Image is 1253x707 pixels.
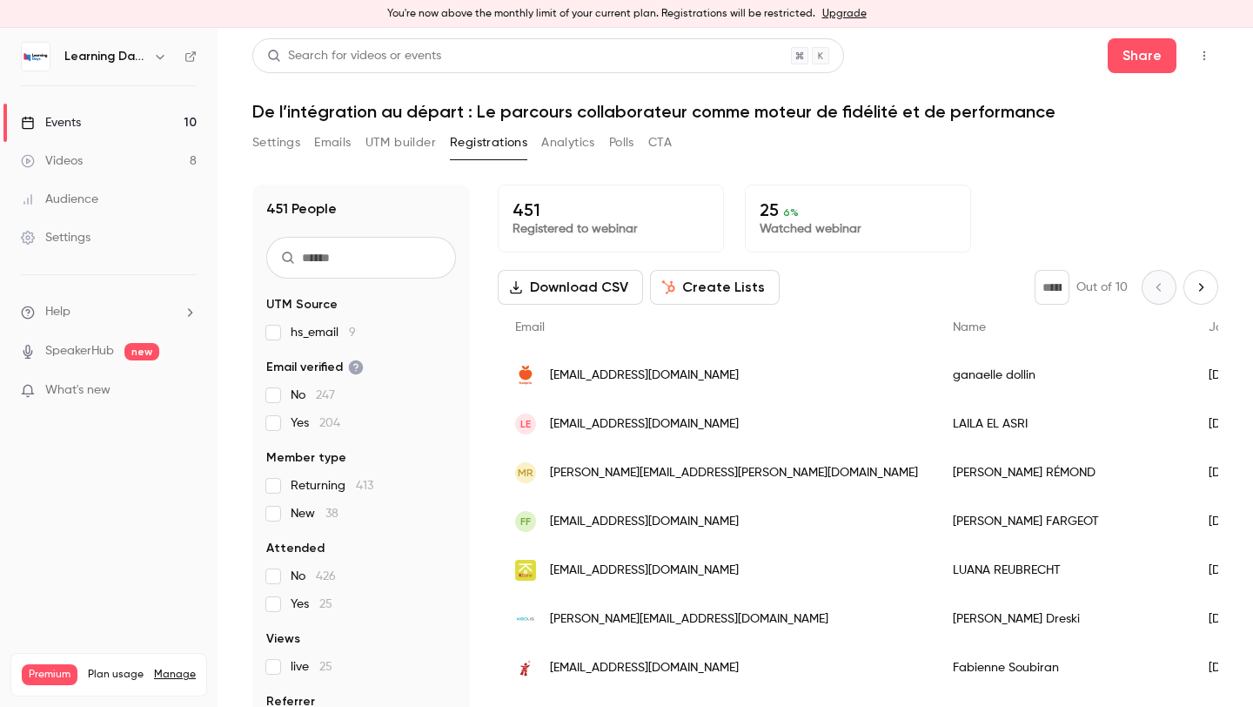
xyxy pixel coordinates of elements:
[550,659,739,677] span: [EMAIL_ADDRESS][DOMAIN_NAME]
[349,327,356,339] span: 9
[316,570,336,582] span: 426
[541,129,595,157] button: Analytics
[356,480,373,492] span: 413
[291,414,340,432] span: Yes
[266,199,337,219] h1: 451 People
[550,610,828,629] span: [PERSON_NAME][EMAIL_ADDRESS][DOMAIN_NAME]
[822,7,867,21] a: Upgrade
[1076,279,1128,296] p: Out of 10
[291,387,335,404] span: No
[267,47,441,65] div: Search for videos or events
[760,220,956,238] p: Watched webinar
[319,661,332,673] span: 25
[515,609,536,630] img: keolis.com
[291,324,356,341] span: hs_email
[21,152,83,170] div: Videos
[266,540,325,557] span: Attended
[935,595,1191,643] div: [PERSON_NAME] Dreski
[953,321,986,333] span: Name
[515,365,536,386] img: franprix.fr
[21,114,81,131] div: Events
[550,367,739,385] span: [EMAIL_ADDRESS][DOMAIN_NAME]
[609,129,634,157] button: Polls
[252,129,300,157] button: Settings
[291,505,338,522] span: New
[515,657,536,678] img: prodemial.fr
[935,497,1191,546] div: [PERSON_NAME] FARGEOT
[935,351,1191,400] div: ganaelle dollin
[21,303,197,321] li: help-dropdown-opener
[176,383,197,399] iframe: Noticeable Trigger
[450,129,527,157] button: Registrations
[935,448,1191,497] div: [PERSON_NAME] RÉMOND
[21,229,90,246] div: Settings
[513,220,709,238] p: Registered to webinar
[550,464,918,482] span: [PERSON_NAME][EMAIL_ADDRESS][PERSON_NAME][DOMAIN_NAME]
[266,630,300,648] span: Views
[45,303,70,321] span: Help
[22,43,50,71] img: Learning Days
[550,513,739,531] span: [EMAIL_ADDRESS][DOMAIN_NAME]
[291,658,332,676] span: live
[498,270,643,305] button: Download CSV
[88,668,144,682] span: Plan usage
[22,664,77,685] span: Premium
[365,129,436,157] button: UTM builder
[760,199,956,220] p: 25
[935,400,1191,448] div: LAILA EL ASRI
[515,321,545,333] span: Email
[1183,270,1218,305] button: Next page
[520,514,531,529] span: FF
[45,342,114,360] a: SpeakerHub
[648,129,672,157] button: CTA
[935,643,1191,692] div: Fabienne Soubiran
[266,296,338,313] span: UTM Source
[319,598,332,610] span: 25
[154,668,196,682] a: Manage
[520,416,531,432] span: LE
[266,359,364,376] span: Email verified
[319,417,340,429] span: 204
[783,206,799,219] span: 6 %
[325,508,338,520] span: 38
[1108,38,1176,73] button: Share
[550,415,739,434] span: [EMAIL_ADDRESS][DOMAIN_NAME]
[252,101,1218,122] h1: De l’intégration au départ : Le parcours collaborateur comme moteur de fidélité et de performance
[291,477,373,495] span: Returning
[291,568,336,585] span: No
[124,343,159,360] span: new
[550,562,739,580] span: [EMAIL_ADDRESS][DOMAIN_NAME]
[515,560,536,581] img: kbane.com
[314,129,351,157] button: Emails
[316,389,335,401] span: 247
[291,596,332,613] span: Yes
[935,546,1191,595] div: LUANA REUBRECHT
[513,199,709,220] p: 451
[266,449,346,467] span: Member type
[518,465,533,481] span: MR
[650,270,780,305] button: Create Lists
[21,191,98,208] div: Audience
[45,381,111,400] span: What's new
[64,48,146,65] h6: Learning Days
